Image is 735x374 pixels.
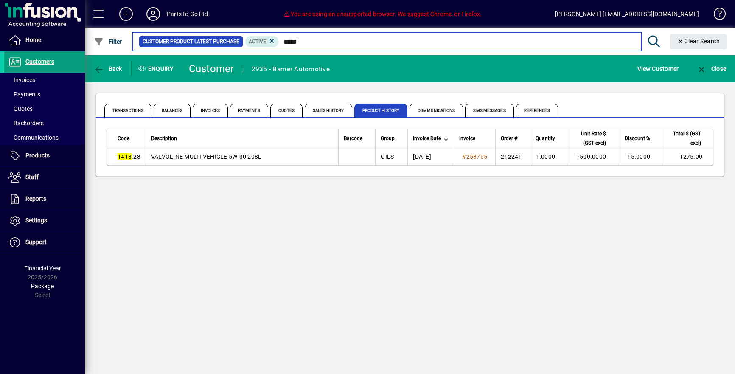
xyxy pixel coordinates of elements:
a: Reports [4,188,85,210]
span: Filter [94,38,122,45]
button: Close [694,61,728,76]
button: Profile [140,6,167,22]
div: Code [118,134,140,143]
span: Package [31,283,54,290]
app-page-header-button: Close enquiry [687,61,735,76]
span: Customer Product Latest Purchase [143,37,239,46]
div: Group [381,134,402,143]
span: Invoice Date [413,134,441,143]
span: Staff [25,174,39,180]
button: Add [112,6,140,22]
span: Settings [25,217,47,224]
span: Communications [8,134,59,141]
span: You are using an unsupported browser. We suggest Chrome, or Firefox. [283,11,482,17]
span: Quantity [536,134,555,143]
a: Payments [4,87,85,101]
em: 1413 [118,153,132,160]
div: 2935 - Barrier Automotive [252,62,330,76]
div: Invoice [459,134,490,143]
span: OILS [381,153,394,160]
td: 1500.0000 [567,148,618,165]
span: Payments [8,91,40,98]
span: Back [94,65,122,72]
div: Order # [501,134,525,143]
div: Quantity [536,134,563,143]
span: 258765 [466,153,488,160]
span: Order # [501,134,517,143]
span: Transactions [104,104,151,117]
div: Invoice Date [413,134,449,143]
button: Clear [670,34,727,49]
span: Support [25,239,47,245]
span: .28 [118,153,140,160]
div: Customer [189,62,234,76]
span: Customers [25,58,54,65]
div: Enquiry [132,62,182,76]
span: Invoice [459,134,475,143]
span: Description [151,134,177,143]
span: Close [696,65,726,72]
span: VALVOLINE MULTI VEHICLE 5W-30 208L [151,153,262,160]
button: Back [92,61,124,76]
span: Discount % [625,134,650,143]
span: View Customer [637,62,679,76]
span: Communications [410,104,463,117]
span: Financial Year [24,265,61,272]
span: Group [381,134,395,143]
app-page-header-button: Back [85,61,132,76]
span: Reports [25,195,46,202]
span: Home [25,37,41,43]
td: [DATE] [407,148,454,165]
td: 212241 [495,148,530,165]
div: Description [151,134,334,143]
span: References [516,104,558,117]
button: Filter [92,34,124,49]
span: Quotes [8,105,33,112]
div: Unit Rate $ (GST excl) [572,129,614,148]
button: View Customer [635,61,681,76]
span: Quotes [270,104,303,117]
a: #258765 [459,152,490,161]
a: Products [4,145,85,166]
span: Sales History [305,104,352,117]
span: # [462,153,466,160]
a: Knowledge Base [707,2,724,29]
td: 15.0000 [618,148,662,165]
span: Invoices [8,76,35,83]
a: Backorders [4,116,85,130]
span: Barcode [344,134,362,143]
a: Invoices [4,73,85,87]
div: [PERSON_NAME] [EMAIL_ADDRESS][DOMAIN_NAME] [555,7,699,21]
div: Barcode [344,134,370,143]
td: 1.0000 [530,148,567,165]
span: SMS Messages [465,104,513,117]
mat-chip: Product Activation Status: Active [245,36,279,47]
div: Discount % [623,134,658,143]
a: Quotes [4,101,85,116]
span: Active [249,39,266,45]
div: Parts to Go Ltd. [167,7,210,21]
a: Support [4,232,85,253]
span: Unit Rate $ (GST excl) [572,129,606,148]
td: 1275.00 [662,148,713,165]
span: Products [25,152,50,159]
span: Clear Search [677,38,720,45]
span: Balances [154,104,191,117]
a: Communications [4,130,85,145]
span: Invoices [193,104,228,117]
a: Staff [4,167,85,188]
span: Backorders [8,120,44,127]
a: Home [4,30,85,51]
span: Payments [230,104,268,117]
span: Product History [354,104,408,117]
a: Settings [4,210,85,231]
span: Total $ (GST excl) [668,129,701,148]
div: Total $ (GST excl) [668,129,709,148]
span: Code [118,134,129,143]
